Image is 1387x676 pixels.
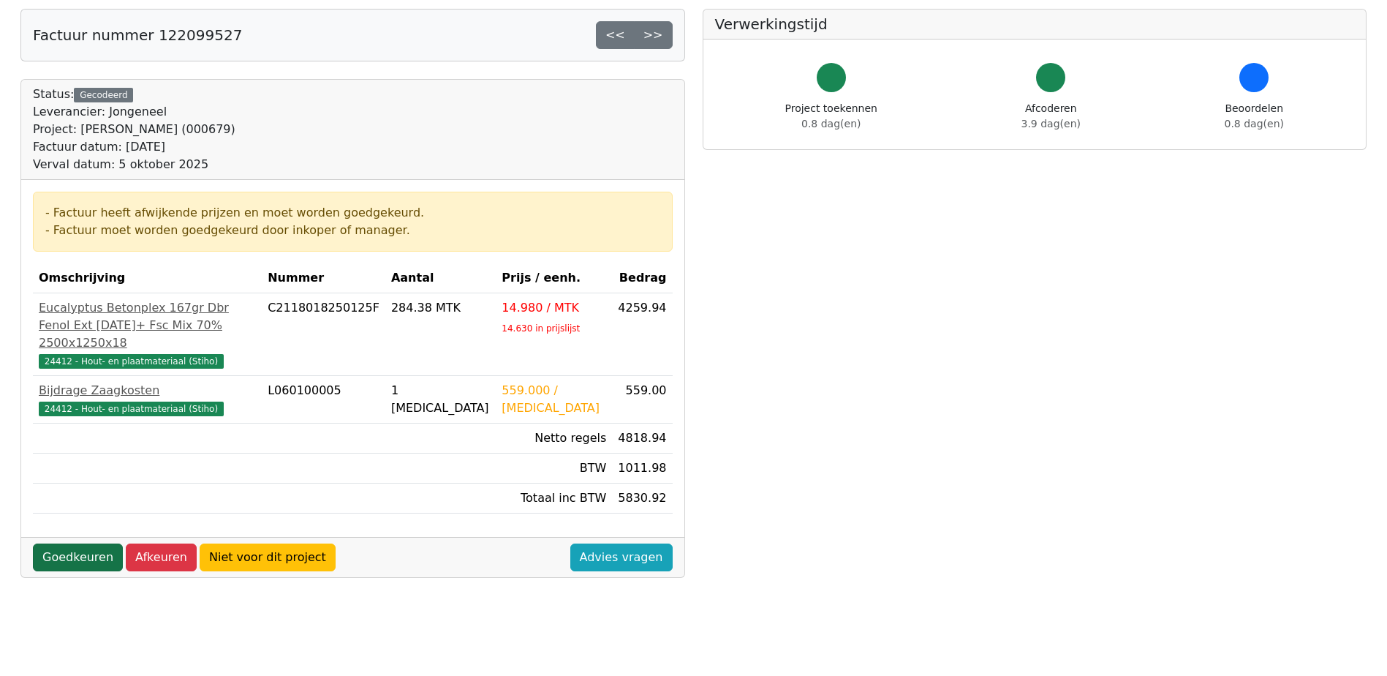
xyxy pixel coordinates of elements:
td: 1011.98 [612,454,672,484]
span: 0.8 dag(en) [801,118,861,129]
td: C2118018250125F [262,293,385,376]
div: Leverancier: Jongeneel [33,103,235,121]
a: Bijdrage Zaagkosten24412 - Hout- en plaatmateriaal (Stiho) [39,382,256,417]
div: - Factuur moet worden goedgekeurd door inkoper of manager. [45,222,660,239]
th: Bedrag [612,263,672,293]
span: 24412 - Hout- en plaatmateriaal (Stiho) [39,402,224,416]
a: Eucalyptus Betonplex 167gr Dbr Fenol Ext [DATE]+ Fsc Mix 70% 2500x1250x1824412 - Hout- en plaatma... [39,299,256,369]
td: 4259.94 [612,293,672,376]
a: Advies vragen [570,544,673,571]
td: BTW [496,454,612,484]
div: Eucalyptus Betonplex 167gr Dbr Fenol Ext [DATE]+ Fsc Mix 70% 2500x1250x18 [39,299,256,352]
div: 284.38 MTK [391,299,490,317]
div: - Factuur heeft afwijkende prijzen en moet worden goedgekeurd. [45,204,660,222]
td: 559.00 [612,376,672,424]
div: Verval datum: 5 oktober 2025 [33,156,235,173]
div: Project: [PERSON_NAME] (000679) [33,121,235,138]
a: Afkeuren [126,544,197,571]
th: Nummer [262,263,385,293]
div: 559.000 / [MEDICAL_DATA] [502,382,606,417]
div: 1 [MEDICAL_DATA] [391,382,490,417]
span: 3.9 dag(en) [1021,118,1081,129]
div: Project toekennen [785,101,877,132]
div: Factuur datum: [DATE] [33,138,235,156]
th: Aantal [385,263,496,293]
sub: 14.630 in prijslijst [502,323,580,334]
td: 5830.92 [612,484,672,514]
div: Beoordelen [1225,101,1284,132]
td: 4818.94 [612,424,672,454]
div: Status: [33,86,235,173]
td: Totaal inc BTW [496,484,612,514]
div: 14.980 / MTK [502,299,606,317]
a: Niet voor dit project [200,544,336,571]
span: 0.8 dag(en) [1225,118,1284,129]
div: Afcoderen [1021,101,1081,132]
td: L060100005 [262,376,385,424]
a: Goedkeuren [33,544,123,571]
th: Omschrijving [33,263,262,293]
h5: Verwerkingstijd [715,15,1355,33]
a: << [596,21,635,49]
td: Netto regels [496,424,612,454]
div: Gecodeerd [74,88,133,102]
div: Bijdrage Zaagkosten [39,382,256,399]
span: 24412 - Hout- en plaatmateriaal (Stiho) [39,354,224,369]
h5: Factuur nummer 122099527 [33,26,242,44]
th: Prijs / eenh. [496,263,612,293]
a: >> [634,21,673,49]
